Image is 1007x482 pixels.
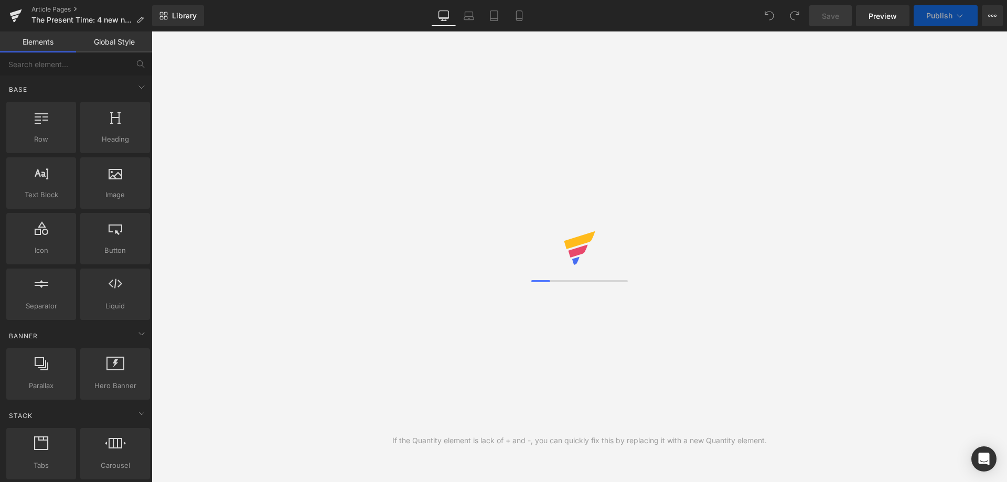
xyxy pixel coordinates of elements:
span: Row [9,134,73,145]
a: Preview [856,5,909,26]
button: Undo [759,5,780,26]
span: Hero Banner [83,380,147,391]
button: Redo [784,5,805,26]
span: Heading [83,134,147,145]
div: Open Intercom Messenger [971,446,997,472]
button: Publish [914,5,978,26]
a: Tablet [481,5,507,26]
span: Save [822,10,839,22]
span: Library [172,11,197,20]
span: Stack [8,411,34,421]
span: Banner [8,331,39,341]
span: Publish [926,12,952,20]
span: Image [83,189,147,200]
a: Article Pages [31,5,152,14]
a: Mobile [507,5,532,26]
span: Carousel [83,460,147,471]
span: Base [8,84,28,94]
span: Tabs [9,460,73,471]
span: Parallax [9,380,73,391]
a: Global Style [76,31,152,52]
span: Icon [9,245,73,256]
a: Laptop [456,5,481,26]
span: Button [83,245,147,256]
span: Liquid [83,301,147,312]
span: Preview [869,10,897,22]
a: Desktop [431,5,456,26]
div: If the Quantity element is lack of + and -, you can quickly fix this by replacing it with a new Q... [392,435,767,446]
span: Text Block [9,189,73,200]
span: Separator [9,301,73,312]
button: More [982,5,1003,26]
a: New Library [152,5,204,26]
span: The Present Time: 4 new nuances for a low-effort, ultra-vibrant look [31,16,132,24]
